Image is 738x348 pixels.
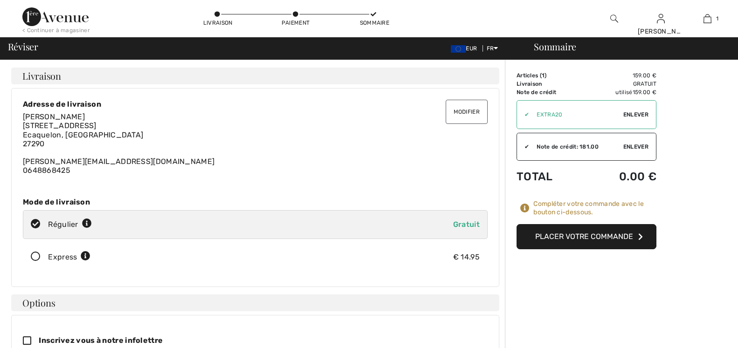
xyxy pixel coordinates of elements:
div: Régulier [48,219,92,230]
button: Modifier [446,100,488,124]
div: [PERSON_NAME][EMAIL_ADDRESS][DOMAIN_NAME] 0648868425 [23,112,488,175]
h4: Options [11,294,499,311]
div: Livraison [203,19,231,27]
span: FR [487,45,498,52]
td: 159.00 € [586,71,656,80]
a: 1 [684,13,730,24]
div: Sommaire [360,19,388,27]
div: Paiement [282,19,310,27]
div: Note de crédit: 181.00 [529,143,623,151]
span: Inscrivez vous à notre infolettre [39,336,163,345]
span: 1 [716,14,718,23]
td: Articles ( ) [517,71,586,80]
div: ✔ [517,143,529,151]
span: 159.00 € [633,89,656,96]
td: Gratuit [586,80,656,88]
img: recherche [610,13,618,24]
img: 1ère Avenue [22,7,89,26]
td: utilisé [586,88,656,96]
span: Gratuit [453,220,480,229]
span: Livraison [22,71,61,81]
span: EUR [451,45,481,52]
span: Enlever [623,110,648,119]
td: Livraison [517,80,586,88]
span: Enlever [623,143,648,151]
img: Mon panier [704,13,711,24]
button: Placer votre commande [517,224,656,249]
div: € 14.95 [453,252,480,263]
div: < Continuer à magasiner [22,26,90,34]
td: Note de crédit [517,88,586,96]
input: Code promo [529,101,623,129]
a: Se connecter [657,14,665,23]
div: Sommaire [523,42,732,51]
div: ✔ [517,110,529,119]
img: Mes infos [657,13,665,24]
td: Total [517,161,586,192]
div: [PERSON_NAME] [638,27,683,36]
div: Compléter votre commande avec le bouton ci-dessous. [533,200,656,217]
img: Euro [451,45,466,53]
span: [STREET_ADDRESS] Ecaquelon, [GEOGRAPHIC_DATA] 27290 [23,121,143,148]
div: Adresse de livraison [23,100,488,109]
span: 1 [542,72,545,79]
div: Mode de livraison [23,198,488,206]
td: 0.00 € [586,161,656,192]
div: Express [48,252,90,263]
span: Réviser [8,42,38,51]
span: [PERSON_NAME] [23,112,85,121]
